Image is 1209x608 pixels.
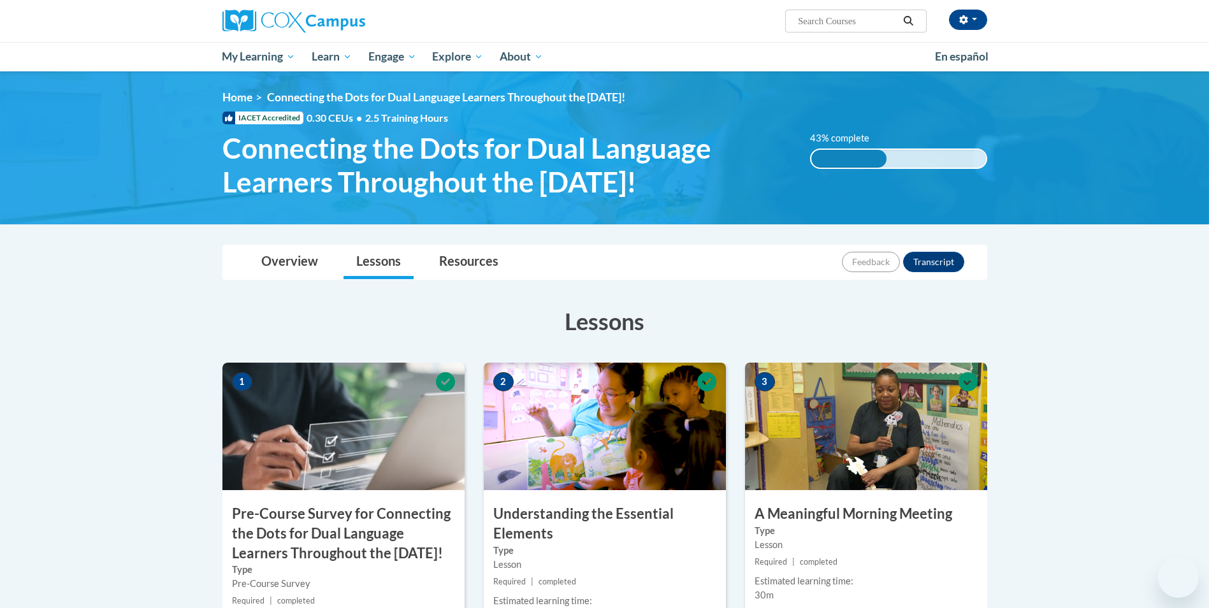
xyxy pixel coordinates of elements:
[745,363,987,490] img: Course Image
[232,563,455,577] label: Type
[755,538,978,552] div: Lesson
[811,150,887,168] div: 43% complete
[493,372,514,391] span: 2
[222,10,365,33] img: Cox Campus
[500,49,543,64] span: About
[214,42,304,71] a: My Learning
[424,42,491,71] a: Explore
[222,10,465,33] a: Cox Campus
[222,305,987,337] h3: Lessons
[222,504,465,563] h3: Pre-Course Survey for Connecting the Dots for Dual Language Learners Throughout the [DATE]!
[755,557,787,567] span: Required
[270,596,272,605] span: |
[949,10,987,30] button: Account Settings
[222,131,792,199] span: Connecting the Dots for Dual Language Learners Throughout the [DATE]!
[222,112,303,124] span: IACET Accredited
[903,252,964,272] button: Transcript
[307,111,365,125] span: 0.30 CEUs
[432,49,483,64] span: Explore
[360,42,424,71] a: Engage
[792,557,795,567] span: |
[356,112,362,124] span: •
[493,558,716,572] div: Lesson
[232,577,455,591] div: Pre-Course Survey
[755,590,774,600] span: 30m
[303,42,360,71] a: Learn
[277,596,315,605] span: completed
[267,90,625,104] span: Connecting the Dots for Dual Language Learners Throughout the [DATE]!
[842,252,900,272] button: Feedback
[800,557,837,567] span: completed
[797,13,899,29] input: Search Courses
[1158,557,1199,598] iframe: Button to launch messaging window
[539,577,576,586] span: completed
[426,245,511,279] a: Resources
[899,13,918,29] button: Search
[222,363,465,490] img: Course Image
[232,372,252,391] span: 1
[344,245,414,279] a: Lessons
[484,504,726,544] h3: Understanding the Essential Elements
[312,49,352,64] span: Learn
[927,43,997,70] a: En español
[493,544,716,558] label: Type
[222,49,295,64] span: My Learning
[745,504,987,524] h3: A Meaningful Morning Meeting
[755,574,978,588] div: Estimated learning time:
[232,596,264,605] span: Required
[249,245,331,279] a: Overview
[203,42,1006,71] div: Main menu
[368,49,416,64] span: Engage
[493,594,716,608] div: Estimated learning time:
[222,90,252,104] a: Home
[484,363,726,490] img: Course Image
[365,112,448,124] span: 2.5 Training Hours
[755,372,775,391] span: 3
[531,577,533,586] span: |
[935,50,988,63] span: En español
[491,42,551,71] a: About
[755,524,978,538] label: Type
[493,577,526,586] span: Required
[810,131,883,145] label: 43% complete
